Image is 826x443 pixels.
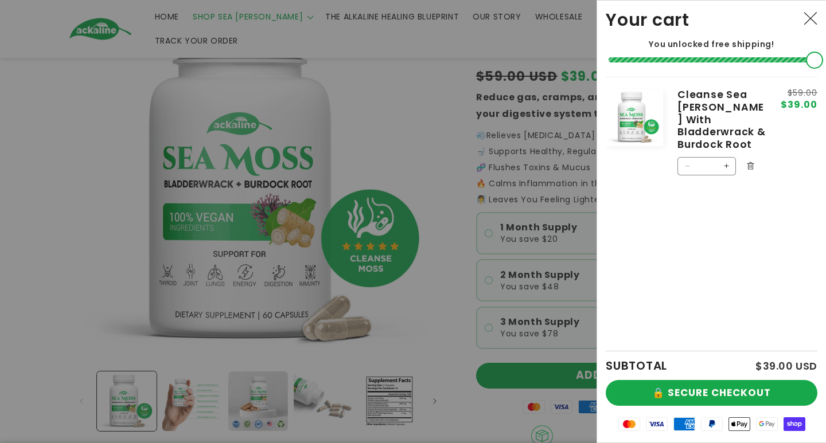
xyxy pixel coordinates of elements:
span: $39.00 [781,100,817,109]
s: $59.00 [781,89,817,97]
button: Remove Cleanse Sea Moss With Bladderwrack & Burdock Root [742,157,759,174]
p: You unlocked free shipping! [606,39,817,49]
p: $39.00 USD [755,361,817,371]
button: 🔒 SECURE CHECKOUT [606,380,817,406]
h2: SUBTOTAL [606,360,667,371]
input: Quantity for Cleanse Sea Moss With Bladderwrack &amp; Burdock Root [696,157,717,175]
h2: Your cart [606,9,689,30]
a: Cleanse Sea [PERSON_NAME] With Bladderwrack & Burdock Root [677,89,766,151]
button: Close [798,6,823,32]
